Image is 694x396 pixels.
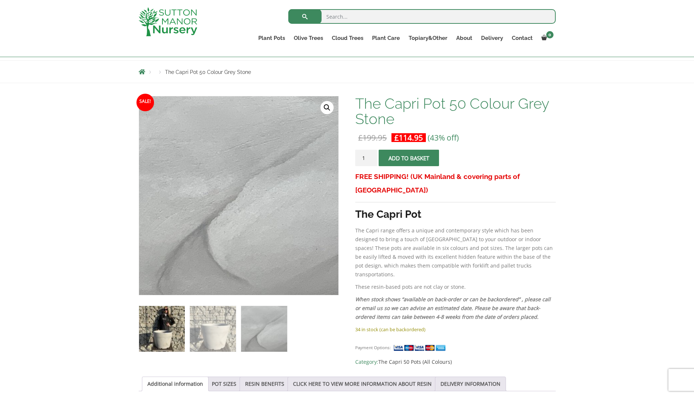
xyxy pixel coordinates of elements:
nav: Breadcrumbs [139,69,556,75]
a: DELIVERY INFORMATION [440,377,500,391]
span: Category: [355,358,555,366]
p: 34 in stock (can be backordered) [355,325,555,334]
span: 0 [546,31,554,38]
small: Payment Options: [355,345,391,350]
h1: The Capri Pot 50 Colour Grey Stone [355,96,555,127]
img: logo [139,7,197,36]
img: payment supported [393,344,448,352]
a: Contact [507,33,537,43]
img: The Capri Pot 50 Colour Grey Stone - Image 3 [241,306,287,352]
a: POT SIZES [212,377,236,391]
span: The Capri Pot 50 Colour Grey Stone [165,69,251,75]
button: Add to basket [379,150,439,166]
a: Olive Trees [289,33,327,43]
a: CLICK HERE TO VIEW MORE INFORMATION ABOUT RESIN [293,377,432,391]
img: The Capri Pot 50 Colour Grey Stone - Image 2 [190,306,236,352]
input: Search... [288,9,556,24]
a: View full-screen image gallery [320,101,334,114]
bdi: 199.95 [358,132,387,143]
a: RESIN BENEFITS [245,377,284,391]
span: (43% off) [428,132,459,143]
input: Product quantity [355,150,377,166]
span: £ [358,132,363,143]
span: £ [394,132,399,143]
a: Plant Pots [254,33,289,43]
strong: The Capri Pot [355,208,421,220]
a: Additional information [147,377,203,391]
a: Plant Care [368,33,404,43]
a: Delivery [477,33,507,43]
bdi: 114.95 [394,132,423,143]
p: These resin-based pots are not clay or stone. [355,283,555,291]
a: 0 [537,33,556,43]
a: About [452,33,477,43]
a: Cloud Trees [327,33,368,43]
a: Topiary&Other [404,33,452,43]
a: The Capri 50 Pots (All Colours) [378,358,452,365]
h3: FREE SHIPPING! (UK Mainland & covering parts of [GEOGRAPHIC_DATA]) [355,170,555,197]
span: Sale! [136,94,154,111]
p: The Capri range offers a unique and contemporary style which has been designed to bring a touch o... [355,226,555,279]
em: When stock shows “available on back-order or can be backordered” , please call or email us so we ... [355,296,551,320]
img: The Capri Pot 50 Colour Grey Stone [139,306,185,352]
